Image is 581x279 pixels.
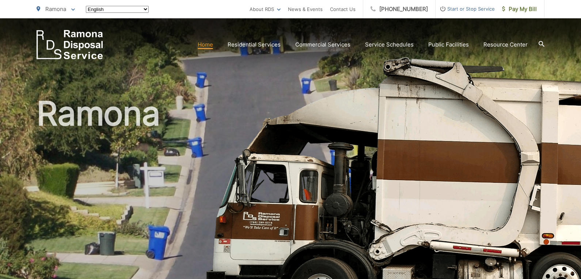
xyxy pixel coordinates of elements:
[250,5,281,14] a: About RDS
[428,40,469,49] a: Public Facilities
[502,5,537,14] span: Pay My Bill
[198,40,213,49] a: Home
[483,40,528,49] a: Resource Center
[330,5,356,14] a: Contact Us
[86,6,149,13] select: Select a language
[45,5,66,12] span: Ramona
[295,40,350,49] a: Commercial Services
[288,5,323,14] a: News & Events
[228,40,281,49] a: Residential Services
[37,30,103,59] a: EDCD logo. Return to the homepage.
[365,40,414,49] a: Service Schedules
